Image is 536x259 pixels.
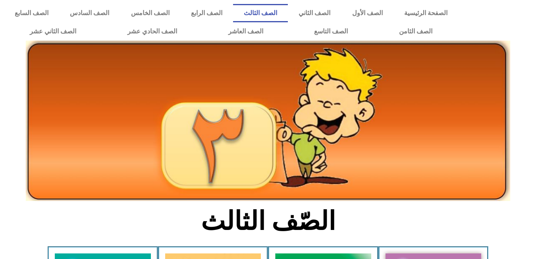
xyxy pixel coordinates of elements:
a: الصف الأول [341,4,393,22]
a: الصف الحادي عشر [102,22,202,41]
a: الصف الثاني عشر [4,22,102,41]
a: الصف الثالث [233,4,288,22]
a: الصف التاسع [289,22,374,41]
a: الصف الخامس [120,4,180,22]
h2: الصّف الثالث [137,206,399,237]
a: الصف الرابع [180,4,233,22]
a: الصف السابع [4,4,59,22]
a: الصف الثامن [374,22,458,41]
a: الصف السادس [59,4,120,22]
a: الصف العاشر [202,22,289,41]
a: الصفحة الرئيسية [393,4,458,22]
a: الصف الثاني [288,4,341,22]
